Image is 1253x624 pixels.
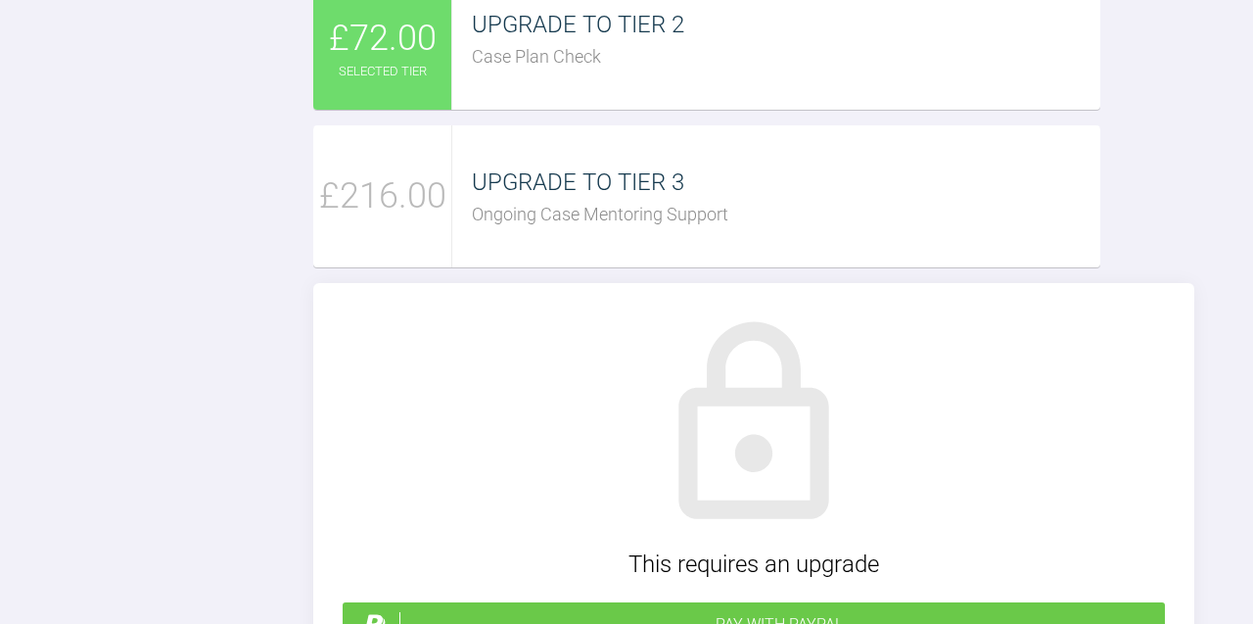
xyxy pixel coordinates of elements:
[329,11,437,68] span: £72.00
[319,168,446,225] span: £216.00
[472,168,684,196] span: UPGRADE TO TIER 3
[641,312,866,538] img: lock.6dc949b6.svg
[472,201,1100,229] div: Ongoing Case Mentoring Support
[472,11,684,38] span: UPGRADE TO TIER 2
[472,43,1100,72] div: Case Plan Check
[343,546,1165,583] div: This requires an upgrade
